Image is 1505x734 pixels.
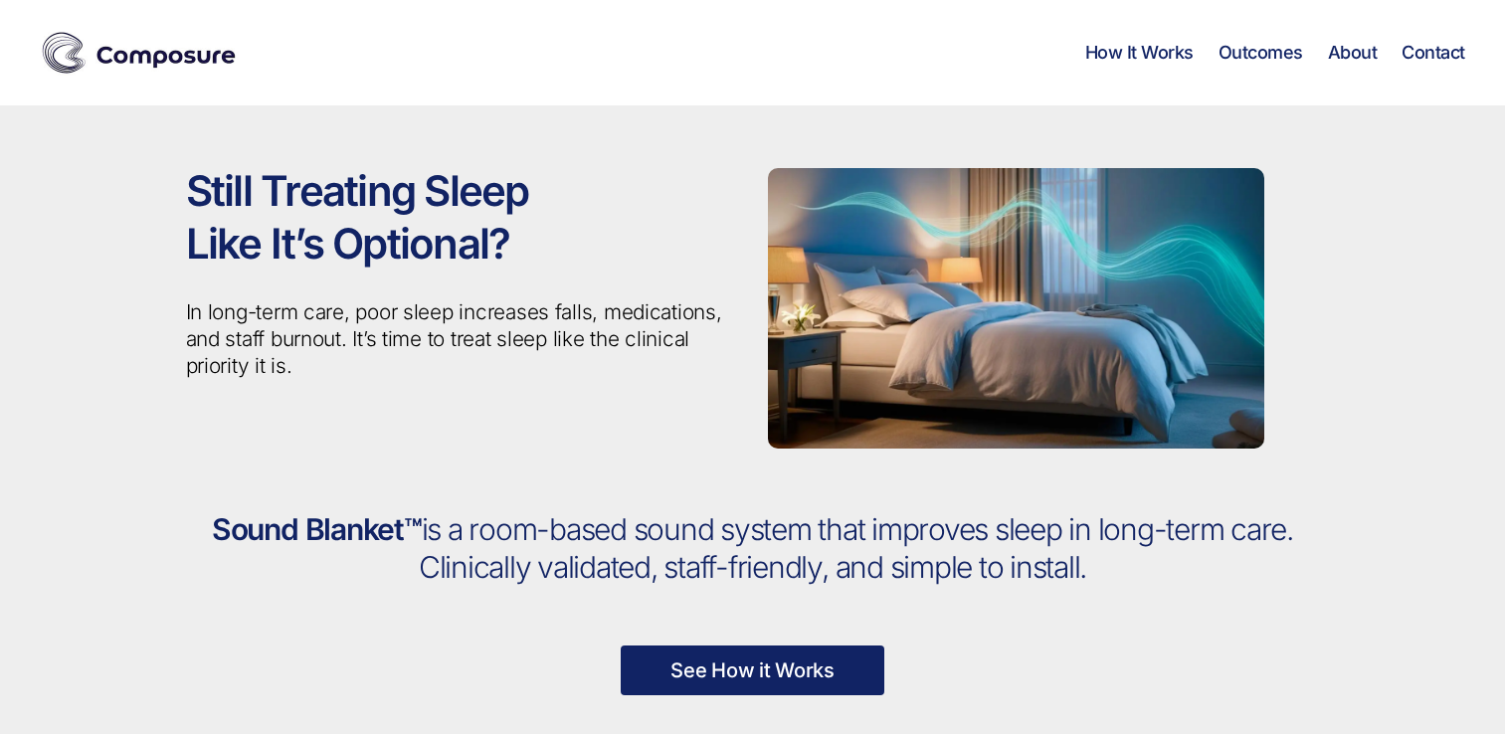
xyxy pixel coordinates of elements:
a: How It Works [1085,42,1194,64]
a: Outcomes [1219,42,1303,64]
nav: Horizontal [1085,42,1465,64]
span: is a room-based sound system that improves sleep in long-term care. Clinically validated, staff-f... [419,511,1293,585]
a: About [1328,42,1378,64]
a: See How it Works [621,645,884,695]
img: Composure [40,28,239,78]
p: In long-term care, poor sleep increases falls, medications, and staff burnout. It’s time to treat... [186,299,738,380]
h1: Still Treating Sleep Like It’s Optional? [186,165,738,270]
a: Contact [1402,42,1465,64]
h2: Sound Blanket™ [186,511,1320,586]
